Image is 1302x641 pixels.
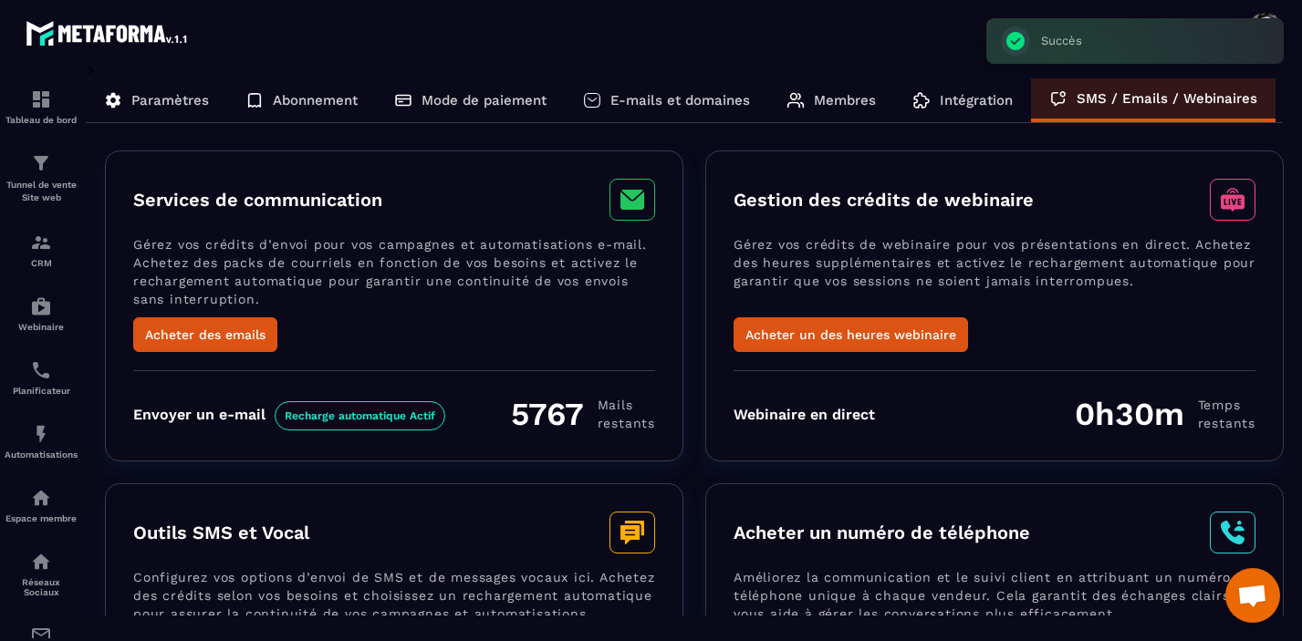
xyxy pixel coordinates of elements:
p: Gérez vos crédits d’envoi pour vos campagnes et automatisations e-mail. Achetez des packs de cour... [133,235,655,317]
span: Recharge automatique Actif [275,401,445,430]
img: formation [30,88,52,110]
p: Automatisations [5,450,78,460]
p: Membres [814,92,876,109]
button: Acheter un des heures webinaire [734,317,968,352]
a: automationsautomationsEspace membre [5,473,78,537]
div: Webinaire en direct [734,406,875,423]
p: Tunnel de vente Site web [5,179,78,204]
a: schedulerschedulerPlanificateur [5,346,78,409]
div: 5767 [511,395,655,433]
span: Mails [598,396,655,414]
p: Gérez vos crédits de webinaire pour vos présentations en direct. Achetez des heures supplémentair... [734,235,1255,317]
p: Webinaire [5,322,78,332]
img: automations [30,295,52,317]
div: 0h30m [1075,395,1255,433]
button: Acheter des emails [133,317,277,352]
p: Abonnement [273,92,358,109]
h3: Services de communication [133,189,382,211]
span: restants [1198,414,1255,432]
span: Temps [1198,396,1255,414]
img: formation [30,232,52,253]
p: Planificateur [5,386,78,396]
img: social-network [30,551,52,573]
img: logo [26,16,190,49]
div: Envoyer un e-mail [133,406,445,423]
h3: Outils SMS et Vocal [133,522,309,543]
p: E-mails et domaines [610,92,750,109]
p: SMS / Emails / Webinaires [1077,90,1257,107]
span: restants [598,414,655,432]
img: automations [30,423,52,445]
a: automationsautomationsWebinaire [5,282,78,346]
p: Espace membre [5,513,78,523]
a: automationsautomationsAutomatisations [5,409,78,473]
a: social-networksocial-networkRéseaux Sociaux [5,537,78,611]
p: Intégration [940,92,1013,109]
h3: Gestion des crédits de webinaire [734,189,1034,211]
h3: Acheter un numéro de téléphone [734,522,1030,543]
p: Tableau de bord [5,115,78,125]
p: CRM [5,258,78,268]
img: formation [30,152,52,174]
a: formationformationTunnel de vente Site web [5,139,78,218]
a: formationformationCRM [5,218,78,282]
p: Mode de paiement [422,92,547,109]
img: automations [30,487,52,509]
a: formationformationTableau de bord [5,75,78,139]
div: Ouvrir le chat [1225,568,1280,623]
p: Paramètres [131,92,209,109]
img: scheduler [30,359,52,381]
p: Réseaux Sociaux [5,577,78,597]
